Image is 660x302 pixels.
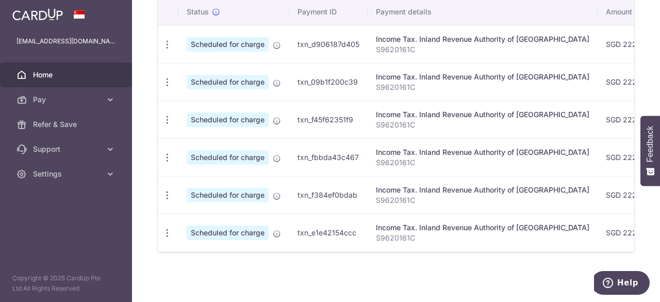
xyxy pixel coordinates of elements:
[33,169,101,179] span: Settings
[187,7,209,17] span: Status
[33,70,101,80] span: Home
[640,116,660,186] button: Feedback - Show survey
[598,101,654,138] td: SGD 222.19
[376,233,589,243] p: S9620161C
[289,63,368,101] td: txn_09b1f200c39
[594,271,650,297] iframe: Opens a widget where you can find more information
[376,44,589,55] p: S9620161C
[187,113,269,127] span: Scheduled for charge
[16,36,115,46] p: [EMAIL_ADDRESS][DOMAIN_NAME]
[376,195,589,205] p: S9620161C
[289,214,368,251] td: txn_e1e42154ccc
[646,126,655,162] span: Feedback
[289,138,368,176] td: txn_fbbda43c467
[187,226,269,240] span: Scheduled for charge
[289,176,368,214] td: txn_f384ef0bdab
[187,150,269,165] span: Scheduled for charge
[187,188,269,202] span: Scheduled for charge
[376,185,589,195] div: Income Tax. Inland Revenue Authority of [GEOGRAPHIC_DATA]
[289,101,368,138] td: txn_f45f62351f9
[187,75,269,89] span: Scheduled for charge
[376,72,589,82] div: Income Tax. Inland Revenue Authority of [GEOGRAPHIC_DATA]
[376,157,589,168] p: S9620161C
[598,25,654,63] td: SGD 222.19
[33,119,101,130] span: Refer & Save
[376,109,589,120] div: Income Tax. Inland Revenue Authority of [GEOGRAPHIC_DATA]
[598,214,654,251] td: SGD 222.19
[598,138,654,176] td: SGD 222.19
[598,63,654,101] td: SGD 222.19
[187,37,269,52] span: Scheduled for charge
[376,82,589,92] p: S9620161C
[376,147,589,157] div: Income Tax. Inland Revenue Authority of [GEOGRAPHIC_DATA]
[376,120,589,130] p: S9620161C
[376,34,589,44] div: Income Tax. Inland Revenue Authority of [GEOGRAPHIC_DATA]
[598,176,654,214] td: SGD 222.19
[289,25,368,63] td: txn_d906187d405
[12,8,63,21] img: CardUp
[376,222,589,233] div: Income Tax. Inland Revenue Authority of [GEOGRAPHIC_DATA]
[33,94,101,105] span: Pay
[606,7,632,17] span: Amount
[33,144,101,154] span: Support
